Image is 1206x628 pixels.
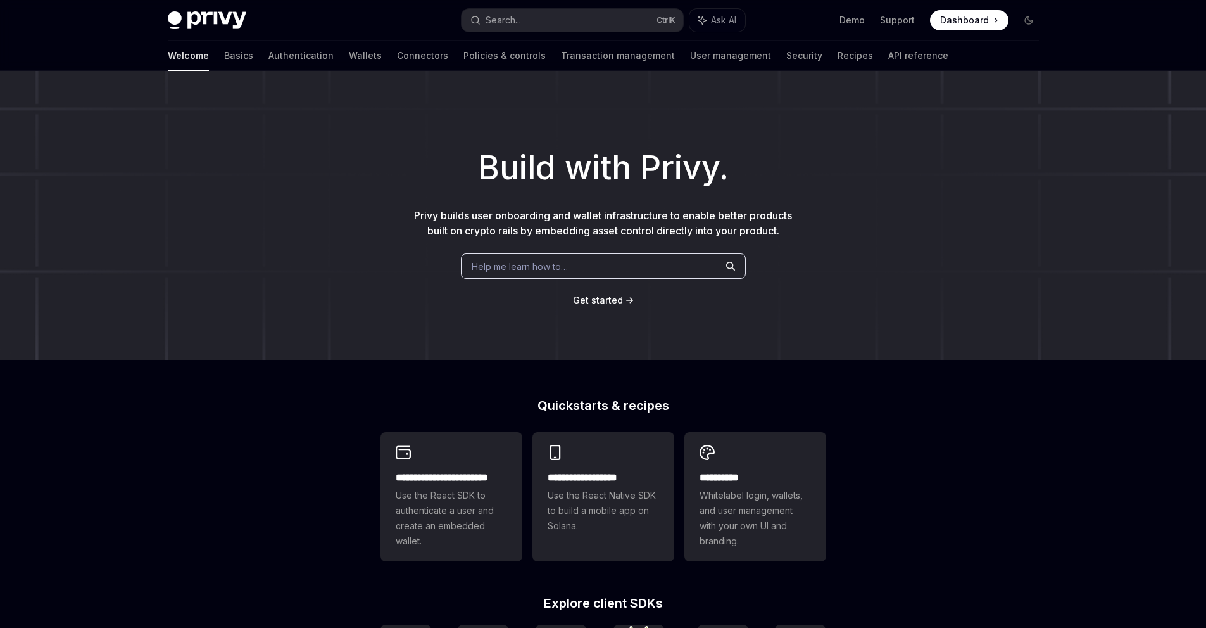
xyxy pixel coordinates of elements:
a: API reference [888,41,948,71]
a: Dashboard [930,10,1008,30]
h1: Build with Privy. [20,143,1186,193]
a: Basics [224,41,253,71]
a: Security [786,41,822,71]
a: **** **** **** ***Use the React Native SDK to build a mobile app on Solana. [532,432,674,561]
a: Connectors [397,41,448,71]
a: Demo [839,14,865,27]
h2: Explore client SDKs [380,597,826,610]
a: Transaction management [561,41,675,71]
a: Welcome [168,41,209,71]
h2: Quickstarts & recipes [380,399,826,412]
a: Recipes [838,41,873,71]
a: **** *****Whitelabel login, wallets, and user management with your own UI and branding. [684,432,826,561]
a: Wallets [349,41,382,71]
div: Search... [486,13,521,28]
a: Get started [573,294,623,307]
a: Policies & controls [463,41,546,71]
span: Whitelabel login, wallets, and user management with your own UI and branding. [700,488,811,549]
button: Toggle dark mode [1019,10,1039,30]
a: User management [690,41,771,71]
span: Privy builds user onboarding and wallet infrastructure to enable better products built on crypto ... [414,209,792,237]
a: Authentication [268,41,334,71]
span: Help me learn how to… [472,260,568,273]
button: Search...CtrlK [462,9,683,32]
img: dark logo [168,11,246,29]
span: Ctrl K [656,15,675,25]
a: Support [880,14,915,27]
span: Dashboard [940,14,989,27]
span: Use the React Native SDK to build a mobile app on Solana. [548,488,659,534]
span: Ask AI [711,14,736,27]
span: Use the React SDK to authenticate a user and create an embedded wallet. [396,488,507,549]
button: Ask AI [689,9,745,32]
span: Get started [573,295,623,305]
